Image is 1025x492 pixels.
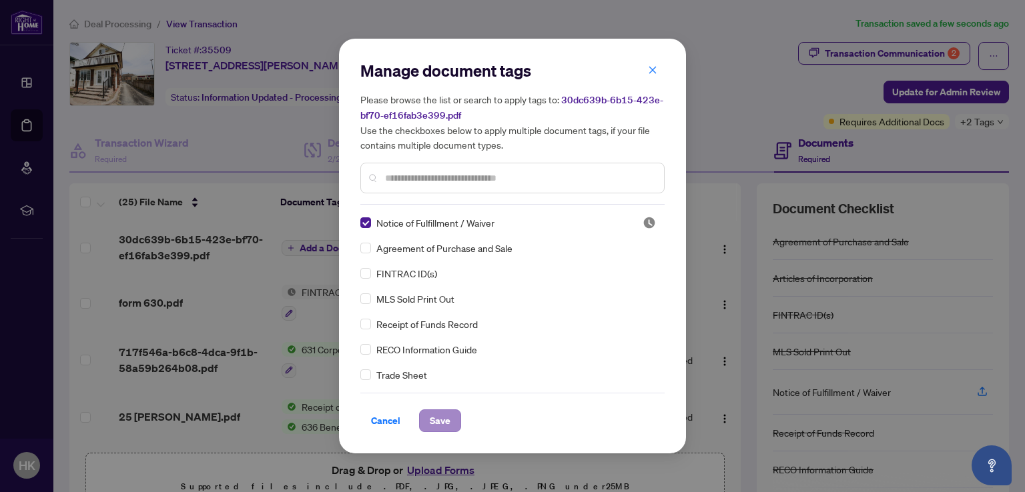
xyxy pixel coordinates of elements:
[376,215,494,230] span: Notice of Fulfillment / Waiver
[376,367,427,382] span: Trade Sheet
[643,216,656,229] img: status
[376,241,512,255] span: Agreement of Purchase and Sale
[376,291,454,306] span: MLS Sold Print Out
[430,410,450,431] span: Save
[648,65,657,75] span: close
[972,445,1012,485] button: Open asap
[376,266,437,281] span: FINTRAC ID(s)
[360,60,665,81] h2: Manage document tags
[371,410,400,431] span: Cancel
[360,92,665,152] h5: Please browse the list or search to apply tags to: Use the checkboxes below to apply multiple doc...
[360,409,411,432] button: Cancel
[376,317,478,331] span: Receipt of Funds Record
[419,409,461,432] button: Save
[643,216,656,229] span: Pending Review
[376,342,477,357] span: RECO Information Guide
